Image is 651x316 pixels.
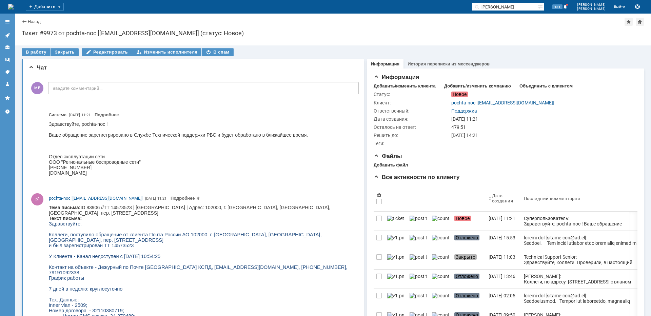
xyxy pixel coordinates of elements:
a: pochta-noc [[EMAIL_ADDRESS][DOMAIN_NAME]] [451,100,554,105]
span: Система [49,112,66,118]
span: Закрыто [454,254,477,260]
a: Отложено [452,231,486,250]
img: post ticket.png [410,216,427,221]
div: Клиент: [374,100,450,105]
div: Решить до: [374,133,450,138]
a: post ticket.png [407,289,429,308]
a: counter.png [429,231,452,250]
a: Информация [371,61,399,66]
span: Новое [451,92,468,97]
img: post ticket.png [410,293,427,298]
div: [PERSON_NAME]: Коллеги, по адресу [STREET_ADDRESS] с вланом 2509 у нас только один канал. Прилага... [524,274,637,295]
div: 479:51 [451,124,633,130]
a: История переписки из мессенджеров [408,61,490,66]
a: Теги [2,66,13,77]
a: v1.png [384,231,407,250]
div: Добавить/изменить клиента [374,83,436,89]
div: Добавить/изменить компанию [444,83,511,89]
span: Настройки [376,193,382,198]
span: [DATE] 14:21 [451,133,478,138]
a: post ticket.png [407,250,429,269]
a: Мой профиль [2,79,13,90]
th: Дата создания [486,185,521,212]
div: Теги: [374,141,450,146]
span: Система [49,112,66,117]
a: v1.png [384,250,407,269]
a: post ticket.png [407,231,429,250]
img: v1.png [387,293,404,298]
div: Статус: [374,92,450,97]
a: Прикреплены файлы: image001.png [171,196,200,201]
b: 12345OPM [29,206,54,212]
span: [PERSON_NAME] [577,3,606,7]
span: МЕ [31,82,43,94]
span: [PERSON_NAME] [577,7,606,11]
a: loremi-dol [sitame-con@ad.el]: Seddoei. Tem incidi utlabor etdolorem aliq enimad m veni quisnostr... [521,231,640,250]
div: Суперпользователь: Здравствуйте, pochta-noc ! Ваше обращение зарегистрировано в Службе Техническо... [524,216,637,254]
span: 11:21 [157,196,166,201]
div: [DATE] 11:03 [489,254,515,260]
a: Суперпользователь: Здравствуйте, pochta-noc ! Ваше обращение зарегистрировано в Службе Техническо... [521,212,640,231]
div: Дата создания [492,193,513,203]
button: Сохранить лог [633,3,642,11]
a: counter.png [429,212,452,231]
img: post ticket.png [410,254,427,260]
div: Ответственный: [374,108,450,114]
img: counter.png [432,216,449,221]
div: Последний комментарий [524,196,580,201]
a: Technical Support Senior: Здравствуйте, коллеги. Проверили, в настоящий момент канал работает шта... [521,250,640,269]
a: post ticket.png [407,212,429,231]
img: post ticket.png [410,274,427,279]
a: v1.png [384,289,407,308]
a: Новое [452,212,486,231]
div: [DATE] 11:21 [451,116,633,122]
img: v1.png [387,274,404,279]
div: [DATE] 15:53 [489,235,515,240]
a: counter.png [429,289,452,308]
a: [PERSON_NAME]: Коллеги, по адресу [STREET_ADDRESS] с вланом 2509 у нас только один канал. Прилага... [521,270,640,289]
img: counter.png [432,293,449,298]
div: Сделать домашней страницей [636,18,644,26]
span: Отложено [454,293,479,298]
span: 11:21 [81,113,91,117]
a: Закрыто [452,250,486,269]
div: Добавить файл [374,162,408,168]
span: ) с Вашей стороны. [170,152,214,157]
a: [DATE] 02:05 [486,289,521,308]
a: counter.png [429,250,452,269]
span: Информация [374,74,419,80]
span: : [39,125,41,130]
span: Файлы [374,153,402,159]
span: РТК [30,125,39,130]
div: [DATE] 02:05 [489,293,515,298]
span: [DATE] [69,113,80,117]
a: loremi-dol [sitame-con@ad.el]: Seddoeiusmod. Tempori ut laboreetdo, magnaaliq enimad minimve, qui... [521,289,640,308]
span: Все активности по клиенту [374,174,460,180]
div: Объединить с клиентом [519,83,573,89]
img: v1.png [387,235,404,240]
a: Поддержка [451,108,477,114]
a: [DATE] 15:53 [486,231,521,250]
span: pochta-noc [[EMAIL_ADDRESS][DOMAIN_NAME]] [49,196,142,201]
a: Шаблоны комментариев [2,54,13,65]
img: ticket_notification.png [387,216,404,221]
div: Осталось на ответ: [374,124,450,130]
a: Назад [28,19,41,24]
div: [DATE] 13:46 [489,274,515,279]
a: Перейти на домашнюю страницу [8,4,14,9]
a: Отложено [452,270,486,289]
img: counter.png [432,254,449,260]
div: Technical Support Senior: Здравствуйте, коллеги. Проверили, в настоящий момент канал работает шта... [524,254,637,287]
a: Подробнее [95,112,119,117]
a: [DATE] 11:21 [486,212,521,231]
a: [DATE] 11:03 [486,250,521,269]
div: Тикет #9973 от pochta-noc [[EMAIL_ADDRESS][DOMAIN_NAME]] (статус: Новое) [22,30,644,37]
img: counter.png [432,274,449,279]
div: [DATE] 11:21 [489,216,515,221]
img: v1.png [387,254,404,260]
a: [DATE] 13:46 [486,270,521,289]
a: pochta-noc [[EMAIL_ADDRESS][DOMAIN_NAME]] [49,195,142,202]
span: [DATE] [145,196,156,201]
div: Добавить [26,3,64,11]
span: Отложено [454,235,479,240]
